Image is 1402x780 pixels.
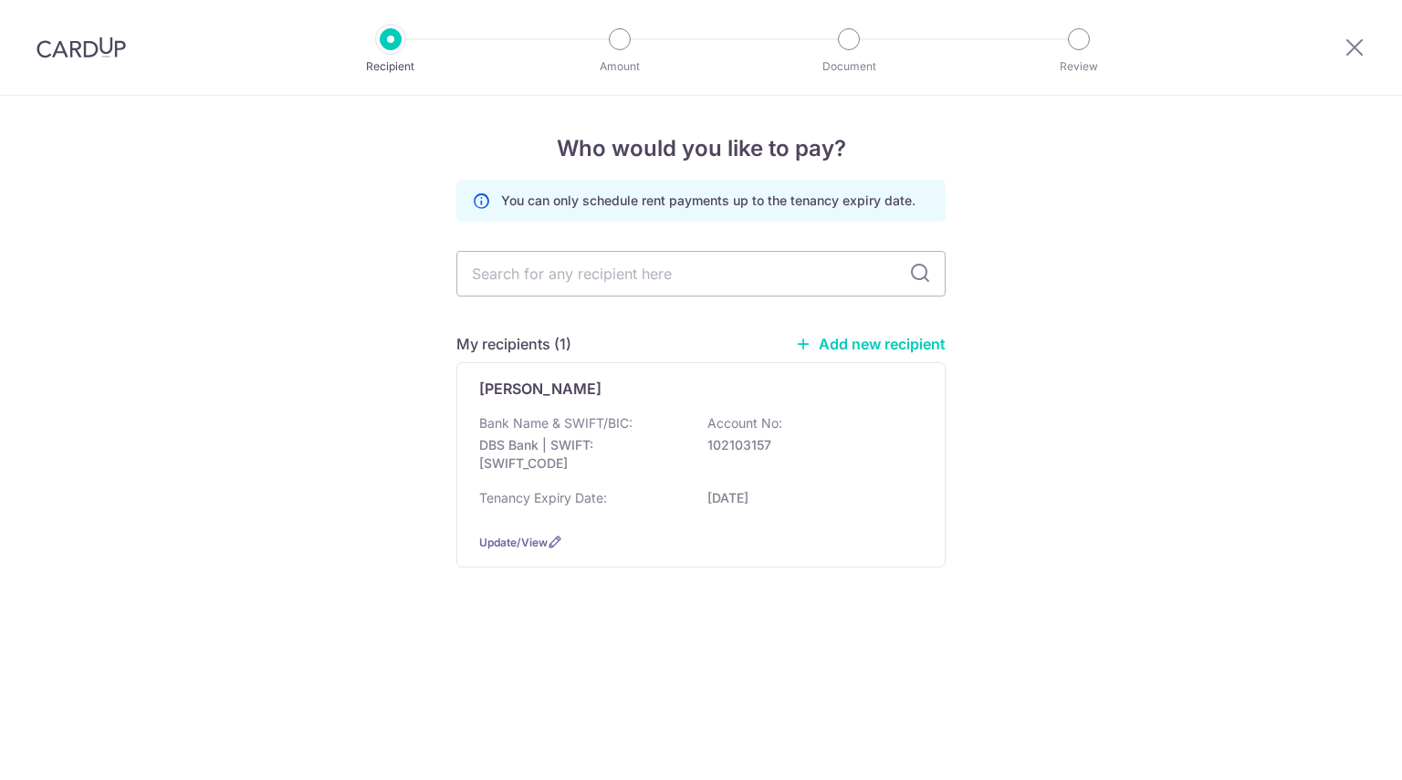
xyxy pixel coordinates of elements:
[479,414,633,432] p: Bank Name & SWIFT/BIC:
[479,378,602,400] p: [PERSON_NAME]
[323,57,458,76] p: Recipient
[707,489,912,507] p: [DATE]
[479,489,607,507] p: Tenancy Expiry Date:
[552,57,687,76] p: Amount
[479,436,684,473] p: DBS Bank | SWIFT: [SWIFT_CODE]
[37,36,126,58] img: CardUp
[707,436,912,454] p: 102103157
[707,414,782,432] p: Account No:
[456,132,946,165] h4: Who would you like to pay?
[795,335,946,353] a: Add new recipient
[456,333,571,355] h5: My recipients (1)
[479,536,548,549] a: Update/View
[1285,725,1384,771] iframe: Opent een widget waar u meer informatie kunt vinden
[781,57,916,76] p: Document
[1011,57,1146,76] p: Review
[456,251,946,296] input: Search for any recipient here
[501,192,915,210] p: You can only schedule rent payments up to the tenancy expiry date.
